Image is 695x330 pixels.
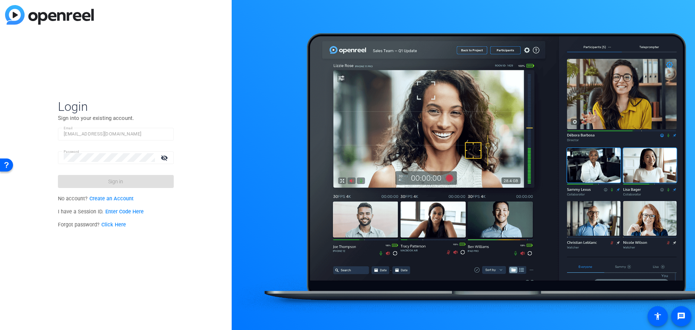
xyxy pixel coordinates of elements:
mat-icon: accessibility [653,312,662,321]
a: Create an Account [89,196,134,202]
input: Enter Email Address [64,130,168,138]
span: No account? [58,196,134,202]
p: Sign into your existing account. [58,114,174,122]
img: blue-gradient.svg [5,5,94,25]
span: Forgot password? [58,222,126,228]
span: Login [58,99,174,114]
span: I have a Session ID. [58,209,144,215]
mat-label: Password [64,150,79,154]
a: Click Here [101,222,126,228]
mat-icon: message [677,312,686,321]
mat-icon: visibility_off [156,153,174,163]
a: Enter Code Here [105,209,144,215]
mat-label: Email [64,126,73,130]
